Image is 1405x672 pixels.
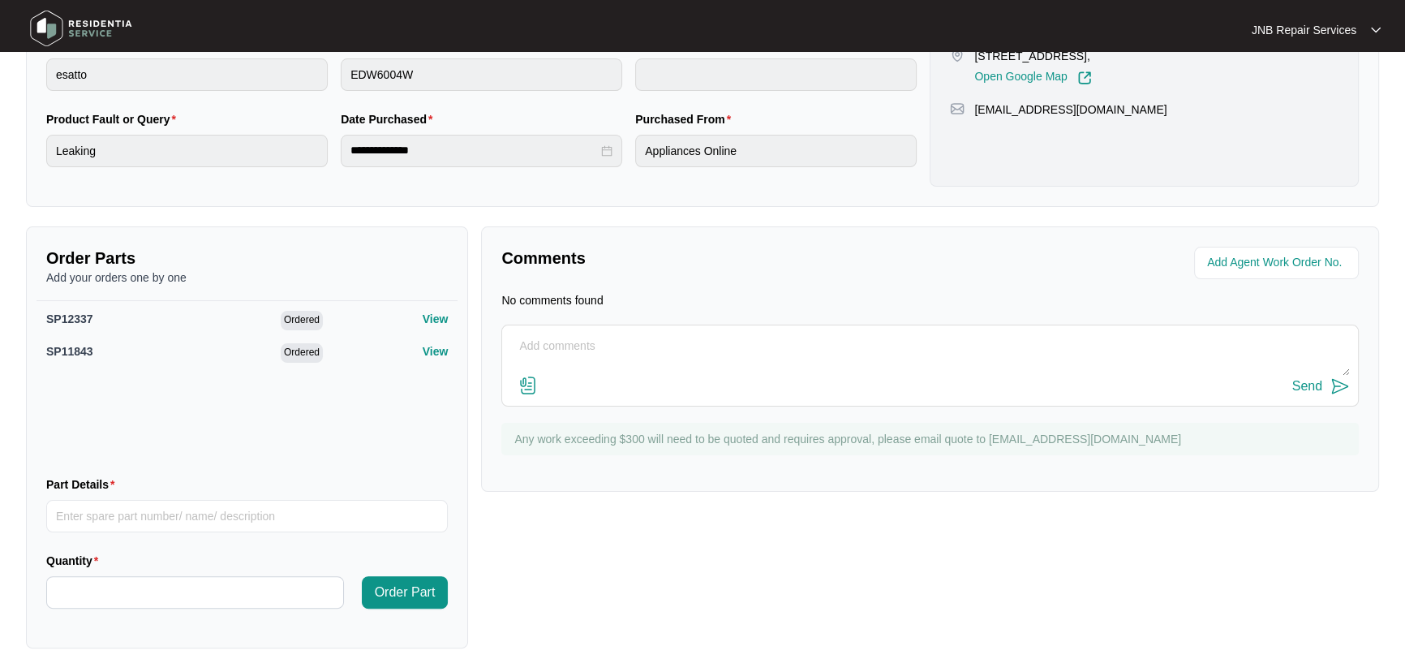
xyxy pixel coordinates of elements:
[46,111,183,127] label: Product Fault or Query
[423,343,449,360] p: View
[1330,377,1350,396] img: send-icon.svg
[1207,253,1349,273] input: Add Agent Work Order No.
[341,58,622,91] input: Product Model
[1077,71,1092,85] img: Link-External
[1371,26,1381,34] img: dropdown arrow
[46,58,328,91] input: Brand
[362,576,449,609] button: Order Part
[375,583,436,602] span: Order Part
[950,101,965,116] img: map-pin
[518,376,538,395] img: file-attachment-doc.svg
[974,48,1091,64] p: [STREET_ADDRESS],
[46,312,93,325] span: SP12337
[635,58,917,91] input: Serial Number
[46,269,448,286] p: Add your orders one by one
[46,247,448,269] p: Order Parts
[46,135,328,167] input: Product Fault or Query
[501,247,918,269] p: Comments
[281,343,323,363] span: Ordered
[46,476,122,493] label: Part Details
[46,553,105,569] label: Quantity
[24,4,138,53] img: residentia service logo
[281,311,323,330] span: Ordered
[1292,379,1322,394] div: Send
[47,577,343,608] input: Quantity
[341,111,439,127] label: Date Purchased
[350,142,598,159] input: Date Purchased
[635,111,737,127] label: Purchased From
[1292,376,1350,398] button: Send
[514,431,1351,447] p: Any work exceeding $300 will need to be quoted and requires approval, please email quote to [EMAI...
[46,500,448,532] input: Part Details
[423,311,449,327] p: View
[974,101,1167,118] p: [EMAIL_ADDRESS][DOMAIN_NAME]
[501,292,603,308] p: No comments found
[46,345,93,358] span: SP11843
[635,135,917,167] input: Purchased From
[974,71,1091,85] a: Open Google Map
[1252,22,1356,38] p: JNB Repair Services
